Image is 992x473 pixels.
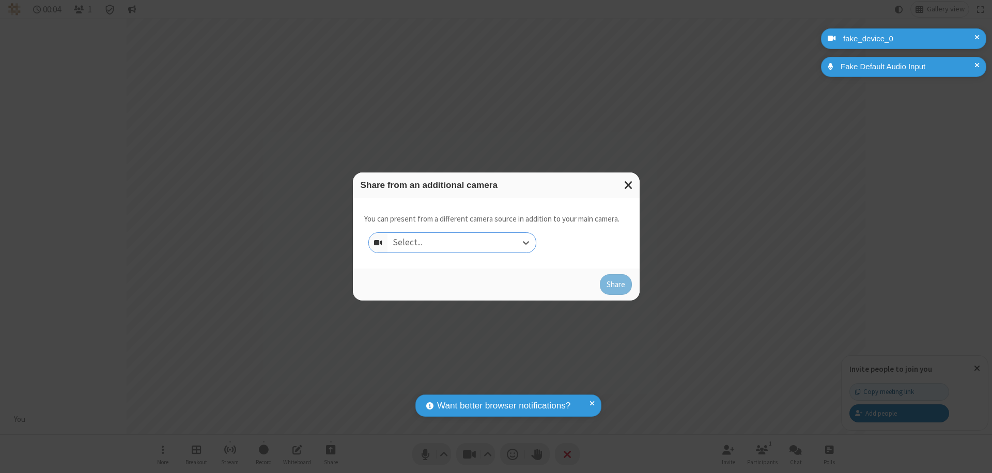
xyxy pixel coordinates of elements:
[618,172,640,198] button: Close modal
[600,274,632,295] button: Share
[837,61,979,73] div: Fake Default Audio Input
[840,33,979,45] div: fake_device_0
[364,213,619,225] p: You can present from a different camera source in addition to your main camera.
[361,180,632,190] h3: Share from an additional camera
[437,399,570,413] span: Want better browser notifications?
